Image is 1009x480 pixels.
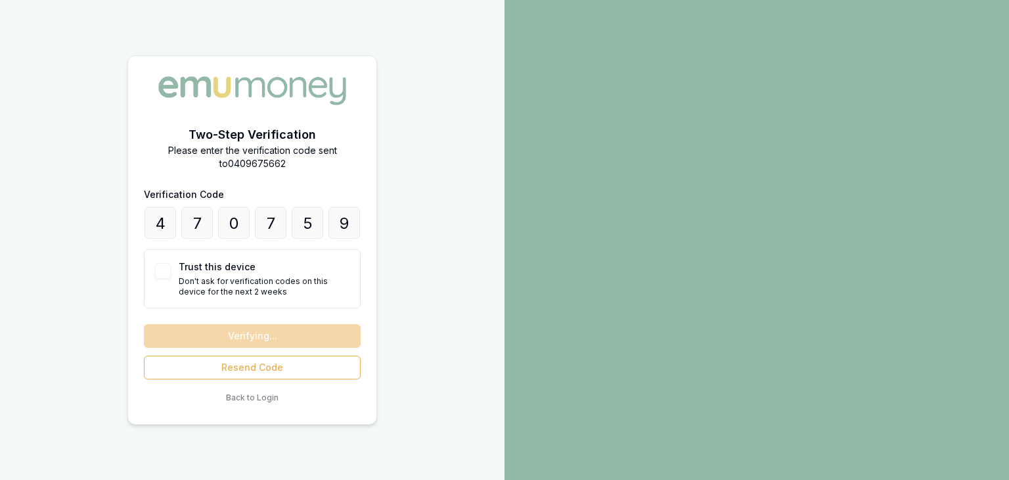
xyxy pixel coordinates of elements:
[179,276,349,297] p: Don't ask for verification codes on this device for the next 2 weeks
[154,72,351,110] img: Emu Money
[144,144,361,170] p: Please enter the verification code sent to 0409675662
[179,261,256,272] label: Trust this device
[144,356,361,379] button: Resend Code
[144,189,224,200] label: Verification Code
[144,126,361,144] h2: Two-Step Verification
